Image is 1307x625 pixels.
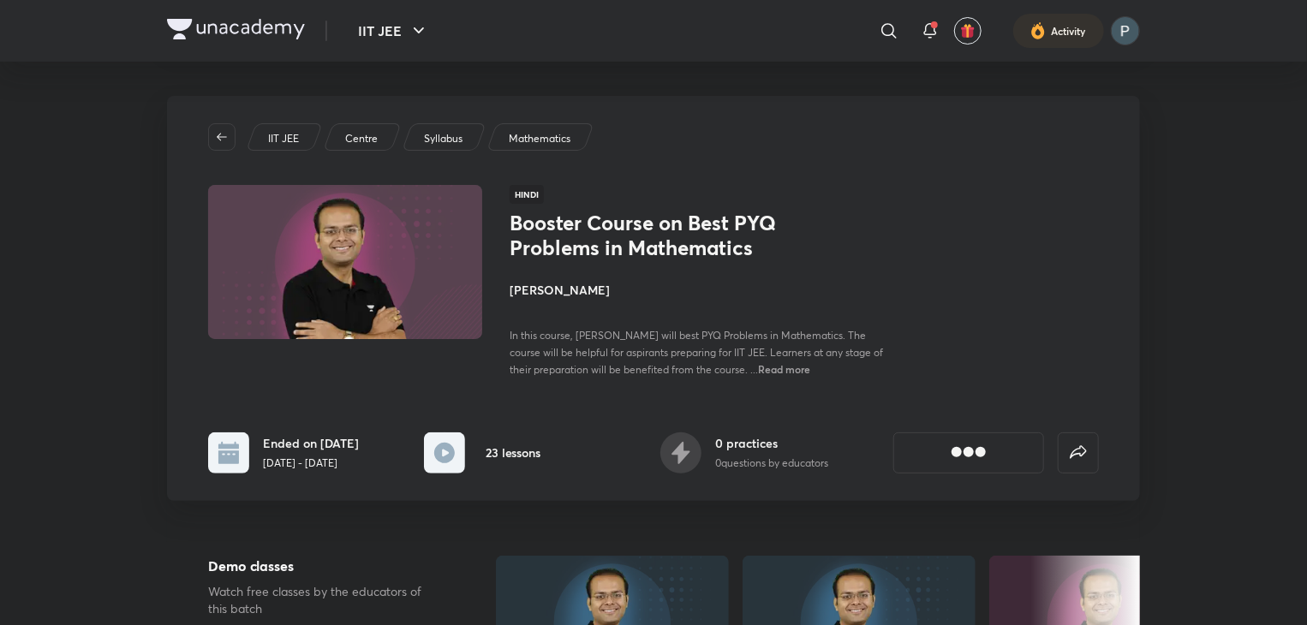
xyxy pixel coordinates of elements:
h1: Booster Course on Best PYQ Problems in Mathematics [510,211,790,260]
h5: Demo classes [208,556,441,576]
p: Mathematics [509,131,570,146]
p: 0 questions by educators [715,455,828,471]
img: Company Logo [167,19,305,39]
span: In this course, [PERSON_NAME] will best PYQ Problems in Mathematics. The course will be helpful f... [510,329,883,376]
button: avatar [954,17,982,45]
a: Centre [343,131,381,146]
p: Syllabus [424,131,463,146]
h6: Ended on [DATE] [263,434,359,452]
h4: [PERSON_NAME] [510,281,893,299]
img: activity [1030,21,1046,41]
button: false [1058,432,1099,473]
span: Hindi [510,185,544,204]
img: Thumbnail [206,183,485,341]
a: Syllabus [421,131,466,146]
p: [DATE] - [DATE] [263,455,359,471]
a: IIT JEE [266,131,302,146]
p: Centre [345,131,378,146]
button: [object Object] [893,432,1044,473]
a: Company Logo [167,19,305,44]
button: IIT JEE [348,14,439,48]
p: IIT JEE [268,131,299,146]
a: Mathematics [506,131,574,146]
h6: 23 lessons [486,443,541,461]
span: Read more [758,362,810,376]
h6: 0 practices [715,434,828,452]
img: Payal Kumari [1111,16,1140,45]
p: Watch free classes by the educators of this batch [208,583,441,617]
img: avatar [960,23,976,39]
